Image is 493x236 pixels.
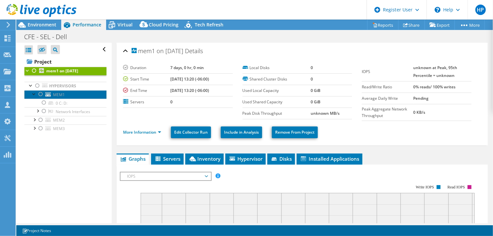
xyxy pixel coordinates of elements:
span: Tech Refresh [195,22,223,28]
a: Share [398,20,425,30]
a: Project Notes [18,227,56,235]
label: Read/Write Ratio [362,84,413,90]
h1: CFE - SEL - Dell [21,33,77,40]
span: HP [475,5,486,15]
span: Environment [28,22,56,28]
b: 7 days, 0 hr, 0 min [170,65,204,70]
text: Read IOPS [447,185,465,189]
span: Hypervisor [229,155,262,162]
span: MEM3 [53,126,65,131]
b: [DATE] 13:20 (-06:00) [170,76,209,82]
b: 0% reads/ 100% writes [413,84,456,90]
span: Installed Applications [300,155,359,162]
label: Peak Aggregate Network Throughput [362,106,413,119]
label: Average Daily Write [362,95,413,102]
a: MEM2 [24,116,106,125]
label: Servers [123,99,170,105]
a: 0 C: D: [24,99,106,107]
b: 0 GiB [311,99,321,105]
a: Include in Analysis [221,126,262,138]
label: Start Time [123,76,170,82]
label: Duration [123,65,170,71]
span: IOPS [124,172,207,180]
b: unknown MB/s [311,111,340,116]
b: Pending [413,96,429,101]
a: Network Interfaces [24,107,106,116]
label: Used Shared Capacity [243,99,311,105]
label: Local Disks [243,65,311,71]
a: Reports [367,20,399,30]
span: Servers [154,155,180,162]
b: [DATE] 13:20 (-06:00) [170,88,209,93]
a: Hypervisors [24,82,106,90]
a: Edit Collector Run [171,126,211,138]
label: Shared Cluster Disks [243,76,311,82]
a: MEM3 [24,125,106,133]
a: Remove From Project [272,126,318,138]
b: 0 [311,65,313,70]
label: Used Local Capacity [243,87,311,94]
a: More Information [123,129,161,135]
a: Project [24,56,106,67]
a: More [455,20,485,30]
span: Performance [73,22,101,28]
text: Write IOPS [416,185,434,189]
span: Disks [271,155,292,162]
b: 0 [311,76,313,82]
b: unknown at Peak, 95th Percentile = unknown [413,65,457,78]
a: Export [425,20,455,30]
label: Peak Disk Throughput [243,110,311,117]
svg: \n [435,7,441,13]
span: Graphs [120,155,146,162]
span: Details [185,47,203,55]
b: 0 GiB [311,88,321,93]
span: MEM2 [53,117,65,123]
a: MEM1 [24,90,106,99]
a: mem1 on [DATE] [24,67,106,75]
span: Virtual [118,22,133,28]
label: End Time [123,87,170,94]
span: Inventory [189,155,220,162]
label: IOPS [362,68,413,75]
b: 0 KB/s [413,110,425,115]
b: 0 [170,99,173,105]
span: mem1 on [DATE] [132,48,183,54]
b: mem1 on [DATE] [46,68,78,74]
span: MEM1 [53,92,65,97]
span: Cloud Pricing [149,22,178,28]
